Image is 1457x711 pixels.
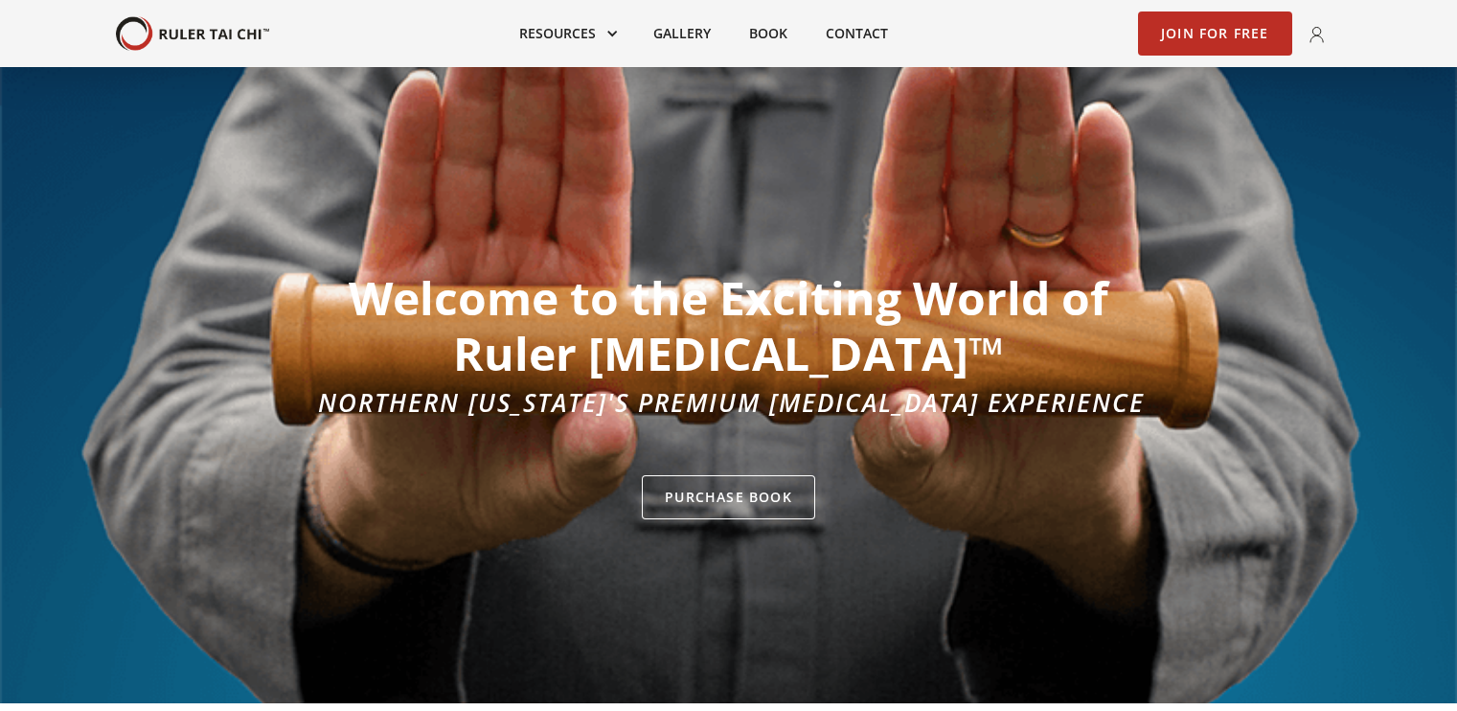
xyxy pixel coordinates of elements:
div: Northern [US_STATE]'s Premium [MEDICAL_DATA] Experience [312,390,1145,415]
img: Your Brand Name [116,16,269,52]
a: Join for Free [1138,11,1292,56]
a: Contact [807,12,907,55]
a: home [116,16,269,52]
a: Book [730,12,807,55]
a: Gallery [634,12,730,55]
div: Resources [500,12,634,55]
a: Purchase Book [642,475,815,519]
h1: Welcome to the Exciting World of Ruler [MEDICAL_DATA]™ [312,270,1145,380]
